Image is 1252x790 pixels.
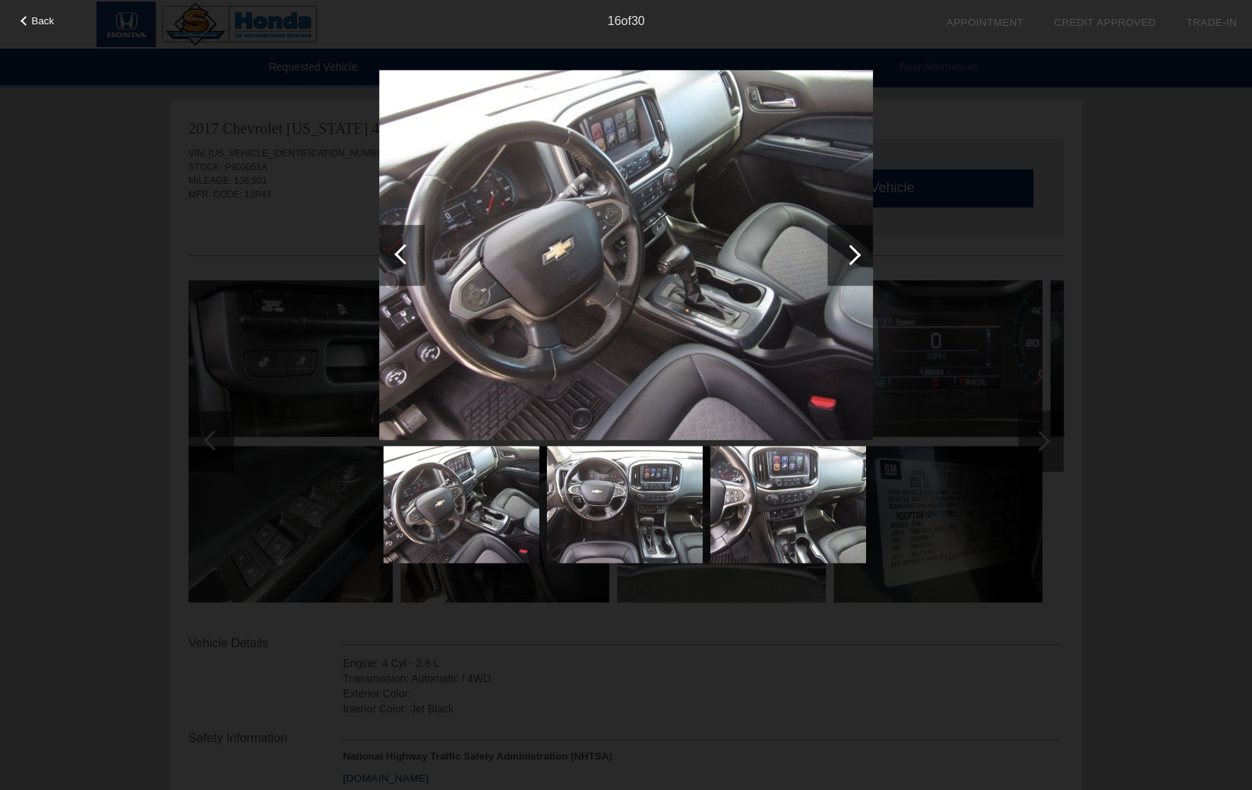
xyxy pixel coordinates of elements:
span: 30 [631,14,645,27]
a: Trade-In [1186,17,1237,28]
a: Credit Approved [1054,17,1156,28]
span: 16 [608,14,621,27]
img: 16.jpg [384,446,539,563]
img: 18.jpg [710,446,866,563]
a: Appointment [946,17,1023,28]
img: 16.jpg [379,70,873,441]
img: 17.jpg [547,446,703,563]
span: Back [32,15,55,27]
